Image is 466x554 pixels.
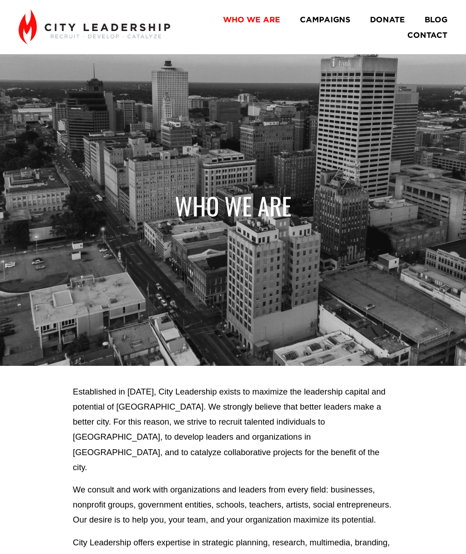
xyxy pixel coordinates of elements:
a: CONTACT [407,27,447,42]
a: DONATE [370,11,405,27]
h1: WHO WE ARE [73,191,393,221]
p: We consult and work with organizations and leaders from every field: businesses, nonprofit groups... [73,482,393,528]
a: CAMPAIGNS [300,11,350,27]
a: WHO WE ARE [223,11,280,27]
a: BLOG [425,11,447,27]
img: City Leadership - Recruit. Develop. Catalyze. [19,9,170,45]
p: Established in [DATE], City Leadership exists to maximize the leadership capital and potential of... [73,384,393,475]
